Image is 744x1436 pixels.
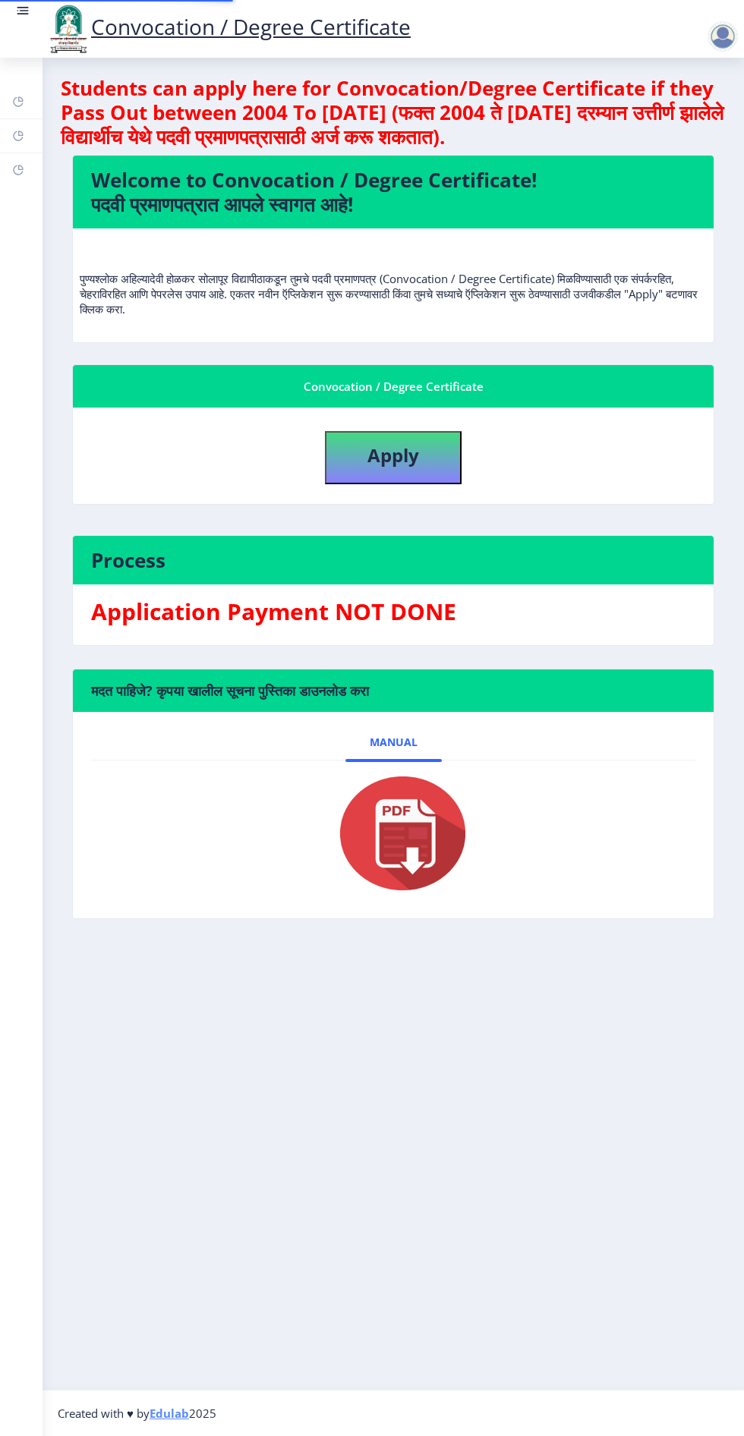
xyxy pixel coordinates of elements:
[91,597,695,627] h3: Application Payment NOT DONE
[61,76,726,149] h4: Students can apply here for Convocation/Degree Certificate if they Pass Out between 2004 To [DATE...
[91,548,695,572] h4: Process
[317,773,469,894] img: pdf.png
[91,377,695,395] div: Convocation / Degree Certificate
[46,12,411,41] a: Convocation / Degree Certificate
[370,736,418,748] span: Manual
[80,241,707,316] p: पुण्यश्लोक अहिल्यादेवी होळकर सोलापूर विद्यापीठाकडून तुमचे पदवी प्रमाणपत्र (Convocation / Degree C...
[91,168,695,216] h4: Welcome to Convocation / Degree Certificate! पदवी प्रमाणपत्रात आपले स्वागत आहे!
[325,431,462,484] button: Apply
[367,442,419,468] b: Apply
[150,1406,189,1421] a: Edulab
[46,3,91,55] img: logo
[345,724,442,761] a: Manual
[91,682,695,700] h6: मदत पाहिजे? कृपया खालील सूचना पुस्तिका डाउनलोड करा
[58,1406,216,1421] span: Created with ♥ by 2025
